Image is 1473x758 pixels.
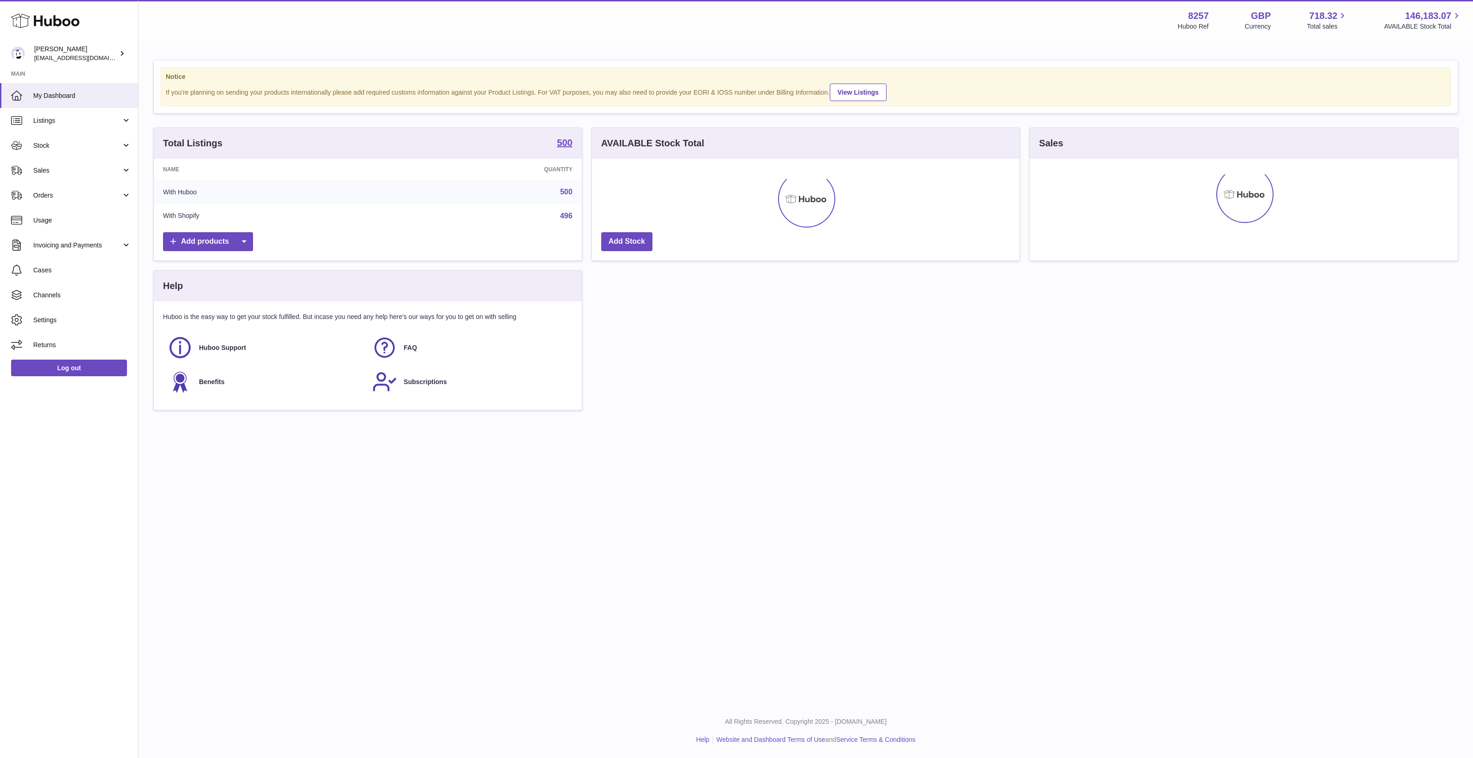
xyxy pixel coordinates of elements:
span: Benefits [199,378,224,386]
h3: AVAILABLE Stock Total [601,137,704,150]
a: Subscriptions [372,369,567,394]
a: Website and Dashboard Terms of Use [716,736,825,743]
a: View Listings [830,84,887,101]
span: Huboo Support [199,343,246,352]
p: Huboo is the easy way to get your stock fulfilled. But incase you need any help here's our ways f... [163,313,573,321]
strong: 8257 [1188,10,1209,22]
span: Total sales [1307,22,1348,31]
div: Huboo Ref [1178,22,1209,31]
span: Cases [33,266,131,275]
a: Service Terms & Conditions [836,736,916,743]
h3: Total Listings [163,137,223,150]
span: Channels [33,291,131,300]
td: With Shopify [154,204,385,228]
span: Subscriptions [404,378,447,386]
span: Settings [33,316,131,325]
div: [PERSON_NAME] [34,45,117,62]
a: Add Stock [601,232,652,251]
div: If you're planning on sending your products internationally please add required customs informati... [166,82,1446,101]
th: Quantity [385,159,582,180]
span: My Dashboard [33,91,131,100]
th: Name [154,159,385,180]
span: Usage [33,216,131,225]
p: All Rights Reserved. Copyright 2025 - [DOMAIN_NAME] [146,717,1466,726]
a: FAQ [372,335,567,360]
strong: 500 [557,138,572,147]
li: and [713,735,915,744]
a: Help [696,736,710,743]
a: 500 [557,138,572,149]
span: Stock [33,141,121,150]
h3: Sales [1039,137,1063,150]
span: 718.32 [1309,10,1337,22]
span: [EMAIL_ADDRESS][DOMAIN_NAME] [34,54,136,61]
td: With Huboo [154,180,385,204]
strong: Notice [166,72,1446,81]
span: AVAILABLE Stock Total [1384,22,1462,31]
h3: Help [163,280,183,292]
a: 496 [560,212,573,220]
span: Invoicing and Payments [33,241,121,250]
span: 146,183.07 [1405,10,1451,22]
img: internalAdmin-8257@internal.huboo.com [11,47,25,60]
a: Benefits [168,369,363,394]
a: Huboo Support [168,335,363,360]
a: Add products [163,232,253,251]
a: Log out [11,360,127,376]
span: Sales [33,166,121,175]
strong: GBP [1251,10,1271,22]
a: 500 [560,188,573,196]
span: FAQ [404,343,417,352]
div: Currency [1245,22,1271,31]
span: Orders [33,191,121,200]
a: 146,183.07 AVAILABLE Stock Total [1384,10,1462,31]
span: Returns [33,341,131,349]
span: Listings [33,116,121,125]
a: 718.32 Total sales [1307,10,1348,31]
